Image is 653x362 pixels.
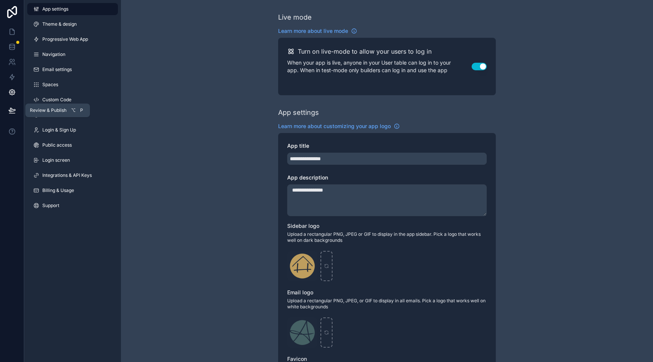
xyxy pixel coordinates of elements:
[278,122,391,130] span: Learn more about customizing your app logo
[278,27,348,35] span: Learn more about live mode
[42,36,88,42] span: Progressive Web App
[287,356,307,362] span: Favicon
[27,63,118,76] a: Email settings
[42,6,68,12] span: App settings
[27,79,118,91] a: Spaces
[42,187,74,193] span: Billing & Usage
[42,67,72,73] span: Email settings
[27,33,118,45] a: Progressive Web App
[42,97,71,103] span: Custom Code
[298,47,432,56] h2: Turn on live-mode to allow your users to log in
[70,107,76,113] span: ⌥
[27,139,118,151] a: Public access
[287,174,328,181] span: App description
[27,184,118,196] a: Billing & Usage
[287,289,313,295] span: Email logo
[278,12,312,23] div: Live mode
[42,157,70,163] span: Login screen
[278,27,357,35] a: Learn more about live mode
[30,107,67,113] span: Review & Publish
[27,154,118,166] a: Login screen
[42,51,65,57] span: Navigation
[42,127,76,133] span: Login & Sign Up
[287,142,309,149] span: App title
[42,142,72,148] span: Public access
[27,94,118,106] a: Custom Code
[287,231,487,243] span: Upload a rectangular PNG, JPEG or GIF to display in the app sidebar. Pick a logo that works well ...
[42,172,92,178] span: Integrations & API Keys
[27,124,118,136] a: Login & Sign Up
[27,48,118,60] a: Navigation
[27,3,118,15] a: App settings
[27,169,118,181] a: Integrations & API Keys
[278,122,400,130] a: Learn more about customizing your app logo
[42,82,58,88] span: Spaces
[287,59,472,74] p: When your app is live, anyone in your User table can log in to your app. When in test-mode only b...
[27,200,118,212] a: Support
[27,18,118,30] a: Theme & design
[42,21,77,27] span: Theme & design
[278,107,319,118] div: App settings
[287,223,319,229] span: Sidebar logo
[287,298,487,310] span: Upload a rectangular PNG, JPEG, or GIF to display in all emails. Pick a logo that works well on w...
[79,107,85,113] span: P
[42,203,59,209] span: Support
